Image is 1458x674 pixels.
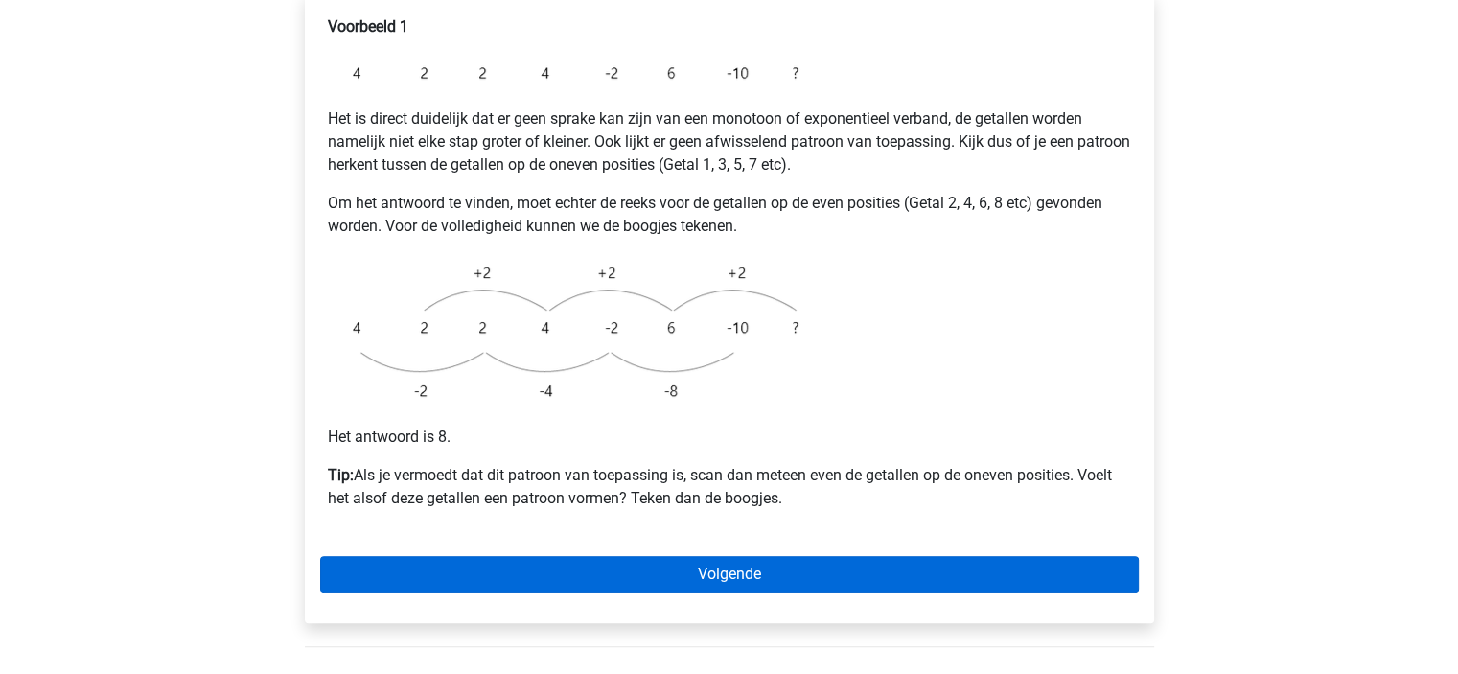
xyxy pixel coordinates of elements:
[328,107,1131,176] p: Het is direct duidelijk dat er geen sprake kan zijn van een monotoon of exponentieel verband, de ...
[328,466,354,484] b: Tip:
[328,464,1131,510] p: Als je vermoedt dat dit patroon van toepassing is, scan dan meteen even de getallen op de oneven ...
[328,54,807,92] img: Intertwinging_example_1.png
[320,556,1139,593] a: Volgende
[328,17,408,35] b: Voorbeeld 1
[328,253,807,410] img: Intertwinging_example_1_2.png
[328,192,1131,238] p: Om het antwoord te vinden, moet echter de reeks voor de getallen op de even posities (Getal 2, 4,...
[328,426,1131,449] p: Het antwoord is 8.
